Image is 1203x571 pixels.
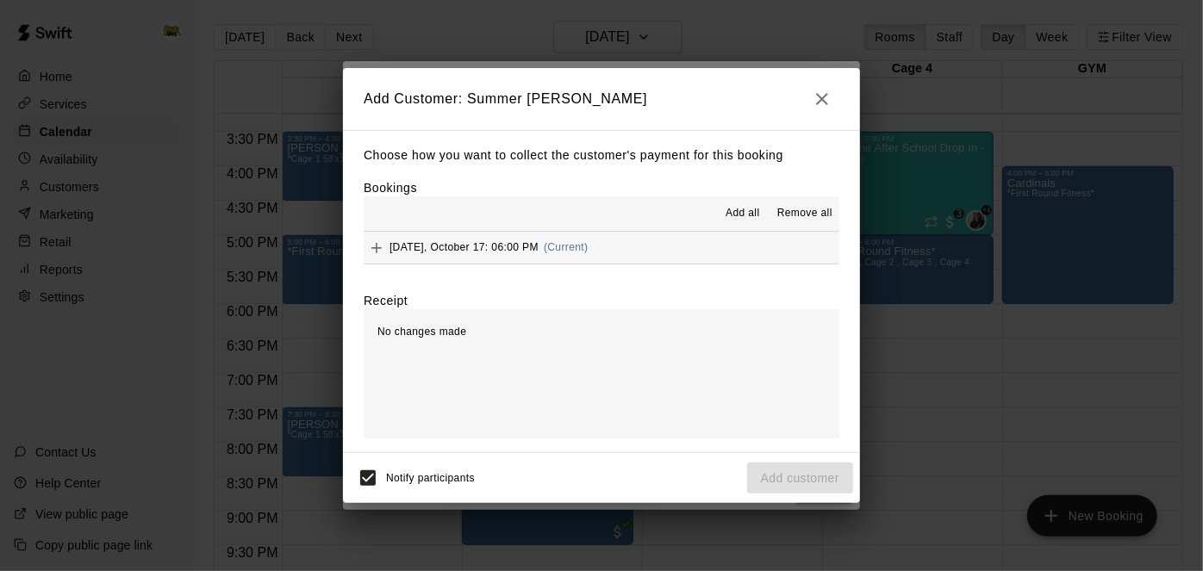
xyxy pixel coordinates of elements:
[544,241,589,253] span: (Current)
[364,240,390,253] span: Add
[777,205,832,222] span: Remove all
[364,181,417,195] label: Bookings
[364,232,839,264] button: Add[DATE], October 17: 06:00 PM(Current)
[364,145,839,166] p: Choose how you want to collect the customer's payment for this booking
[770,200,839,227] button: Remove all
[343,68,860,130] h2: Add Customer: Summer [PERSON_NAME]
[386,472,475,484] span: Notify participants
[390,241,539,253] span: [DATE], October 17: 06:00 PM
[377,326,466,338] span: No changes made
[364,292,408,309] label: Receipt
[726,205,760,222] span: Add all
[715,200,770,227] button: Add all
